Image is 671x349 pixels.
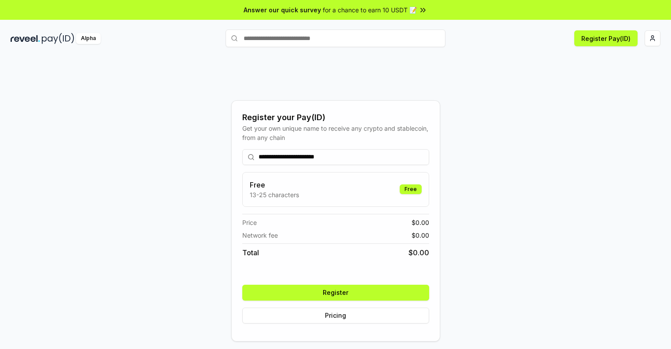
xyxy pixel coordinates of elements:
[11,33,40,44] img: reveel_dark
[412,218,429,227] span: $ 0.00
[244,5,321,15] span: Answer our quick survey
[242,231,278,240] span: Network fee
[242,247,259,258] span: Total
[400,184,422,194] div: Free
[242,285,429,301] button: Register
[250,190,299,199] p: 13-25 characters
[323,5,417,15] span: for a chance to earn 10 USDT 📝
[574,30,638,46] button: Register Pay(ID)
[412,231,429,240] span: $ 0.00
[42,33,74,44] img: pay_id
[242,308,429,323] button: Pricing
[242,218,257,227] span: Price
[408,247,429,258] span: $ 0.00
[76,33,101,44] div: Alpha
[242,111,429,124] div: Register your Pay(ID)
[250,180,299,190] h3: Free
[242,124,429,142] div: Get your own unique name to receive any crypto and stablecoin, from any chain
